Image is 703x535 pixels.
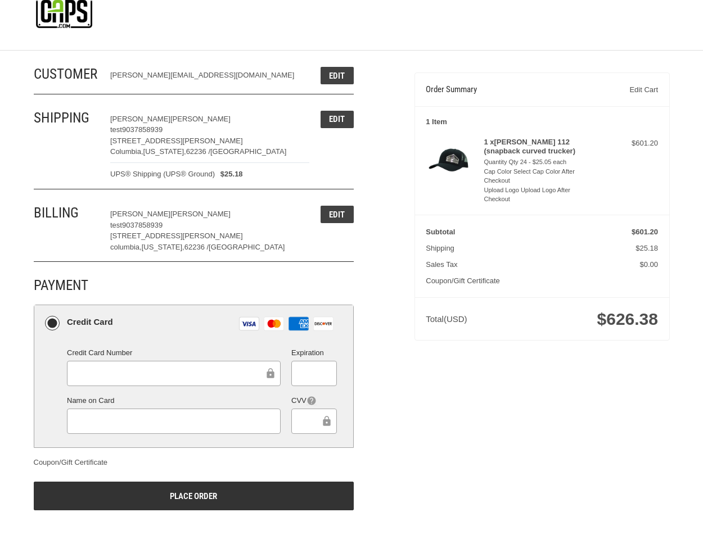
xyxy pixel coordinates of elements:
span: $25.18 [636,244,658,252]
div: [PERSON_NAME][EMAIL_ADDRESS][DOMAIN_NAME] [110,70,299,81]
span: test [110,221,122,229]
span: [US_STATE], [142,243,184,251]
button: Place Order [34,482,354,510]
li: Cap Color Select Cap Color After Checkout [484,167,597,185]
label: Name on Card [67,395,281,406]
label: Expiration [291,347,337,359]
span: test [110,125,122,134]
h3: Order Summary [426,84,575,96]
span: [PERSON_NAME] [170,210,231,218]
span: $25.18 [215,169,243,180]
span: [STREET_ADDRESS][PERSON_NAME] [110,137,243,145]
div: Credit Card [67,312,113,331]
div: $601.20 [600,138,658,149]
h2: Customer [34,65,100,83]
button: Edit [321,67,354,84]
h3: 1 Item [426,117,658,126]
label: CVV [291,395,337,406]
span: Columbia, [110,147,143,156]
span: [PERSON_NAME] [110,210,170,218]
button: Edit [321,206,354,223]
span: Subtotal [426,228,455,236]
span: [GEOGRAPHIC_DATA] [210,147,286,156]
span: [PERSON_NAME] [170,115,231,123]
span: [PERSON_NAME] [110,115,170,123]
button: Edit [321,111,354,128]
h2: Payment [34,276,100,294]
span: $0.00 [639,260,658,269]
span: 62236 / [184,243,209,251]
a: Edit Cart [575,84,658,96]
span: 9037858939 [122,221,163,229]
h2: Shipping [34,109,100,126]
a: Coupon/Gift Certificate [426,276,500,285]
span: Shipping [426,244,454,252]
span: [STREET_ADDRESS][PERSON_NAME] [110,232,243,240]
span: [US_STATE], [143,147,186,156]
span: $601.20 [632,228,658,236]
label: Credit Card Number [67,347,281,359]
span: UPS® Shipping (UPS® Ground) [110,169,215,180]
span: Total (USD) [426,314,467,324]
h4: 1 x [PERSON_NAME] 112 (snapback curved trucker) [484,138,597,156]
span: Sales Tax [426,260,457,269]
span: columbia, [110,243,142,251]
li: Upload Logo Upload Logo After Checkout [484,185,597,204]
a: Coupon/Gift Certificate [34,458,108,466]
span: [GEOGRAPHIC_DATA] [209,243,285,251]
span: 62236 / [186,147,210,156]
li: Quantity Qty 24 - $25.05 each [484,157,597,167]
span: $626.38 [597,310,658,328]
h2: Billing [34,204,100,221]
span: 9037858939 [122,125,163,134]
